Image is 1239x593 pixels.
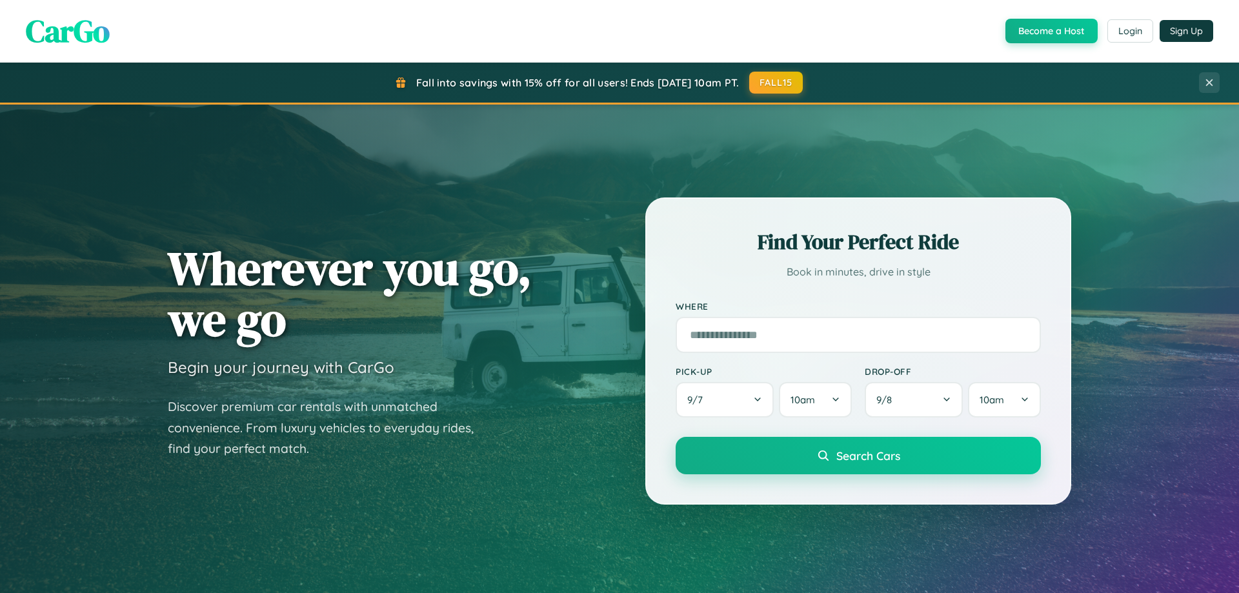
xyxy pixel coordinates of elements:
[1005,19,1098,43] button: Become a Host
[779,382,852,417] button: 10am
[676,366,852,377] label: Pick-up
[865,382,963,417] button: 9/8
[676,437,1041,474] button: Search Cars
[676,301,1041,312] label: Where
[687,394,709,406] span: 9 / 7
[980,394,1004,406] span: 10am
[676,382,774,417] button: 9/7
[876,394,898,406] span: 9 / 8
[1160,20,1213,42] button: Sign Up
[836,448,900,463] span: Search Cars
[676,263,1041,281] p: Book in minutes, drive in style
[26,10,110,52] span: CarGo
[416,76,740,89] span: Fall into savings with 15% off for all users! Ends [DATE] 10am PT.
[968,382,1041,417] button: 10am
[791,394,815,406] span: 10am
[749,72,803,94] button: FALL15
[676,228,1041,256] h2: Find Your Perfect Ride
[865,366,1041,377] label: Drop-off
[168,357,394,377] h3: Begin your journey with CarGo
[1107,19,1153,43] button: Login
[168,243,532,345] h1: Wherever you go, we go
[168,396,490,459] p: Discover premium car rentals with unmatched convenience. From luxury vehicles to everyday rides, ...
